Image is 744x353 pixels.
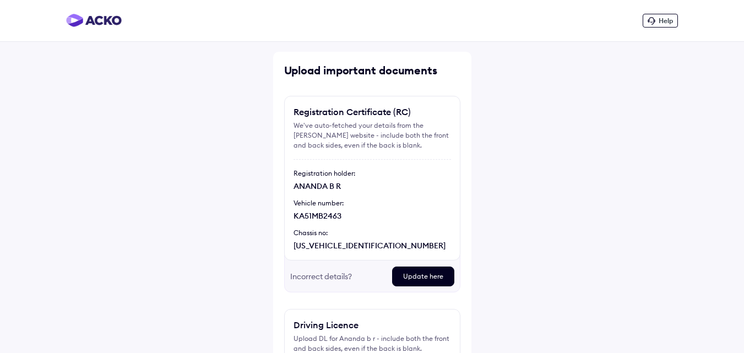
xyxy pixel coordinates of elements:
div: Chassis no: [294,228,451,238]
div: Update here [392,267,454,286]
div: Driving Licence [294,318,359,332]
div: Registration Certificate (RC) [294,105,411,118]
div: Upload important documents [284,63,460,78]
span: Help [659,17,673,25]
div: Vehicle number: [294,198,451,208]
div: Registration holder: [294,169,451,178]
div: Incorrect details? [290,267,383,286]
div: ANANDA B R [294,181,451,192]
div: [US_VEHICLE_IDENTIFICATION_NUMBER] [294,240,451,251]
div: KA51MB2463 [294,210,451,221]
div: We've auto-fetched your details from the [PERSON_NAME] website - include both the front and back ... [294,121,451,150]
img: horizontal-gradient.png [66,14,122,27]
